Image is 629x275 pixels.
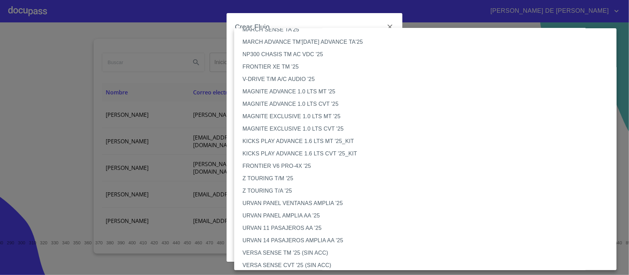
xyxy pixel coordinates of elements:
li: KICKS PLAY ADVANCE 1.6 LTS CVT '25_KIT [234,147,623,160]
li: MARCH ADVANCE TM'[DATE] ADVANCE TA'25 [234,36,623,48]
li: MAGNITE ADVANCE 1.0 LTS CVT '25 [234,98,623,110]
li: VERSA SENSE CVT '25 (SIN ACC) [234,259,623,272]
li: MAGNITE EXCLUSIVE 1.0 LTS CVT '25 [234,123,623,135]
li: FRONTIER V6 PRO-4X '25 [234,160,623,172]
li: URVAN PANEL AMPLIA AA '25 [234,210,623,222]
li: FRONTIER XE TM '25 [234,61,623,73]
li: VERSA SENSE TM '25 (SIN ACC) [234,247,623,259]
li: Z TOURING T/M '25 [234,172,623,185]
li: URVAN 11 PASAJEROS AA '25 [234,222,623,234]
li: MARCH SENSE TA'25 [234,23,623,36]
li: Z TOURING T/A '25 [234,185,623,197]
li: URVAN PANEL VENTANAS AMPLIA '25 [234,197,623,210]
li: URVAN 14 PASAJEROS AMPLIA AA '25 [234,234,623,247]
li: NP300 CHASIS TM AC VDC '25 [234,48,623,61]
li: MAGNITE EXCLUSIVE 1.0 LTS MT '25 [234,110,623,123]
li: MAGNITE ADVANCE 1.0 LTS MT '25 [234,85,623,98]
li: V-DRIVE T/M A/C AUDIO '25 [234,73,623,85]
li: KICKS PLAY ADVANCE 1.6 LTS MT '25_KIT [234,135,623,147]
